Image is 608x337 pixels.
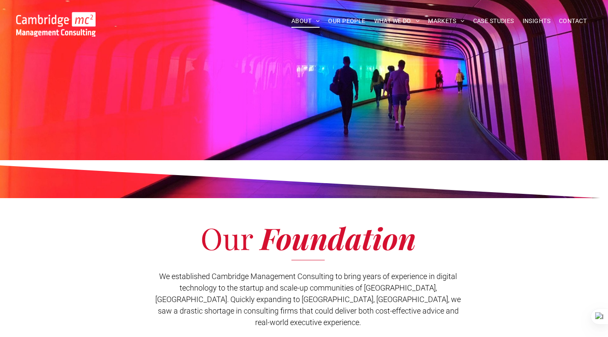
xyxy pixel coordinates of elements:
a: OUR PEOPLE [324,14,369,28]
a: CASE STUDIES [469,14,518,28]
span: Our [201,218,253,258]
img: Go to Homepage [16,12,96,37]
a: ABOUT [287,14,324,28]
a: CONTACT [555,14,591,28]
span: Foundation [260,218,416,258]
a: INSIGHTS [518,14,555,28]
a: WHAT WE DO [370,14,424,28]
span: We established Cambridge Management Consulting to bring years of experience in digital technology... [155,272,461,327]
a: MARKETS [424,14,468,28]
